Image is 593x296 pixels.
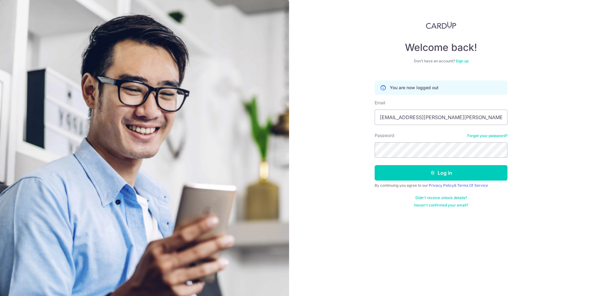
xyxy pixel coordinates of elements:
label: Password [375,132,394,139]
button: Log in [375,165,507,181]
a: Terms Of Service [457,183,488,188]
p: You are now logged out [390,85,439,91]
a: Sign up [456,59,469,63]
img: CardUp Logo [426,22,456,29]
a: Privacy Policy [429,183,454,188]
a: Haven't confirmed your email? [414,203,468,208]
label: Email [375,100,385,106]
h4: Welcome back! [375,41,507,54]
input: Enter your Email [375,110,507,125]
div: By continuing you agree to our & [375,183,507,188]
div: Don’t have an account? [375,59,507,64]
a: Forgot your password? [467,133,507,138]
a: Didn't receive unlock details? [415,195,467,200]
